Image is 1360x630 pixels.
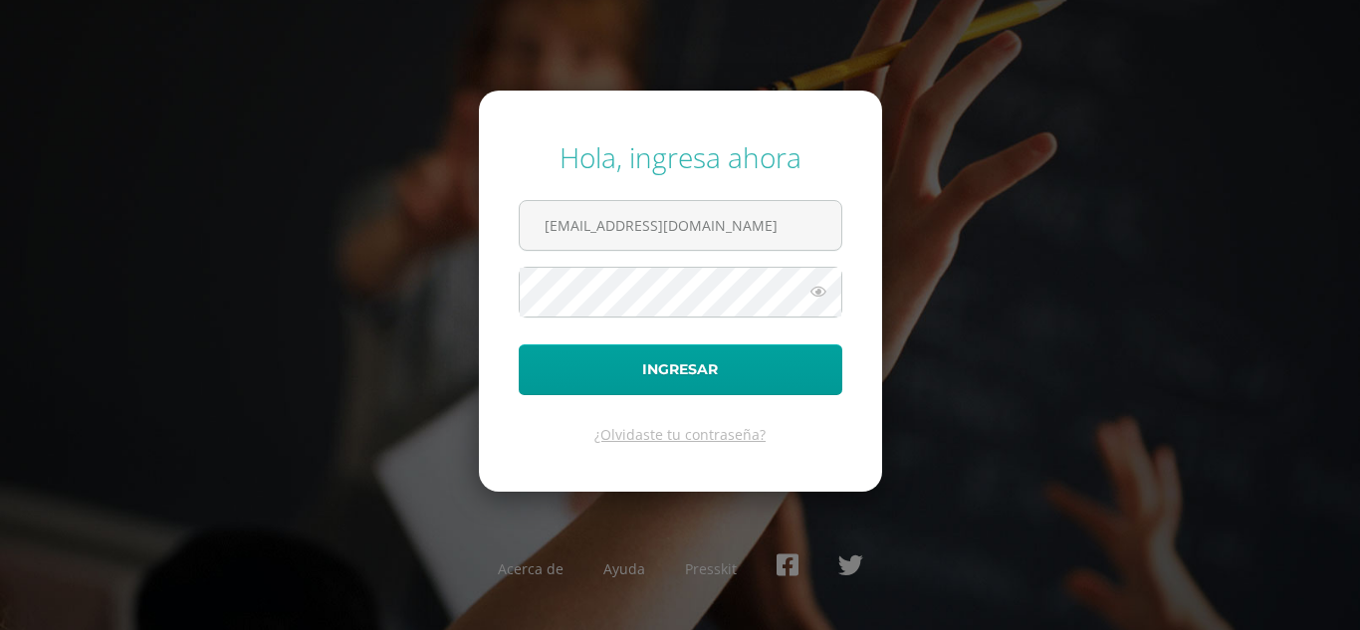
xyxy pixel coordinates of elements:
[498,559,564,578] a: Acerca de
[603,559,645,578] a: Ayuda
[594,425,766,444] a: ¿Olvidaste tu contraseña?
[520,201,841,250] input: Correo electrónico o usuario
[519,138,842,176] div: Hola, ingresa ahora
[519,344,842,395] button: Ingresar
[685,559,737,578] a: Presskit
